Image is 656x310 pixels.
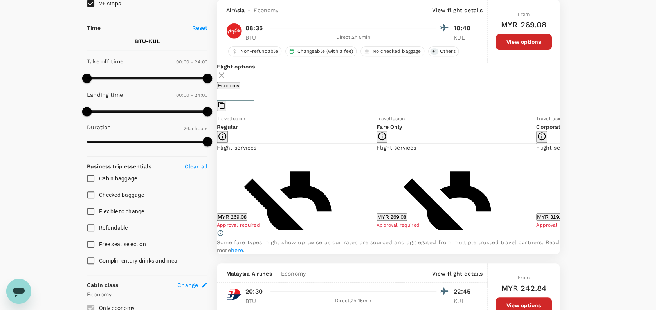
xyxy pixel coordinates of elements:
span: Non-refundable [237,48,281,55]
p: 10:40 [454,23,473,33]
p: 08:35 [245,23,263,33]
span: Approval required [536,222,579,228]
span: Flight services [536,144,576,151]
span: Cabin baggage [99,175,137,182]
span: From [518,275,530,280]
p: Reset [192,24,207,32]
span: Travelfusion [536,116,564,121]
span: Checked baggage [99,192,144,198]
button: View options [496,34,552,50]
p: Duration [87,123,111,131]
span: Travelfusion [377,116,405,121]
div: Non-refundable [228,46,281,56]
span: - [245,6,254,14]
span: Approval required [377,222,420,228]
p: 22:45 [454,287,473,296]
p: KUL [454,34,473,41]
p: Landing time [87,91,123,99]
p: Economy [87,290,207,298]
span: Refundable [99,225,128,231]
p: BTU [245,34,265,41]
span: From [518,11,530,17]
div: Direct , 2h 15min [270,297,436,305]
span: Complimentary drinks and meal [99,258,178,264]
p: Take off time [87,58,123,65]
span: Economy [254,6,278,14]
span: Malaysia Airlines [226,270,272,278]
h6: MYR 269.08 [501,18,547,31]
p: View flight details [432,270,483,278]
button: MYR 269.08 [217,213,247,221]
strong: Cabin class [87,282,118,288]
div: +1Others [428,46,459,56]
a: here [231,247,243,253]
p: BTU - KUL [135,37,160,45]
button: Economy [217,82,240,89]
p: View flight details [432,6,483,14]
div: No checked baggage [360,46,425,56]
div: Changeable (with a fee) [285,46,356,56]
span: - [272,270,281,278]
p: Fare Only [377,123,536,131]
img: AK [226,23,242,39]
span: 00:00 - 24:00 [176,59,207,65]
span: Economy [281,270,306,278]
span: Flight services [217,144,256,151]
span: Flexible to change [99,208,144,214]
p: Clear all [185,162,207,170]
p: 20:30 [245,287,263,296]
iframe: Button to launch messaging window [6,279,31,304]
button: MYR 269.08 [377,213,407,221]
h6: MYR 242.84 [501,282,546,294]
span: + 1 [430,48,438,55]
span: 2+ stops [99,0,121,7]
span: Travelfusion [217,116,245,121]
span: Free seat selection [99,241,146,247]
span: Others [437,48,459,55]
button: MYR 319.41 [536,213,567,221]
p: Flight options [217,63,560,70]
span: AirAsia [226,6,245,14]
img: MH [226,287,242,302]
span: Change [177,281,198,289]
p: Some fare types might show up twice as our rates are sourced and aggregated from multiple trusted... [217,238,560,254]
strong: Business trip essentials [87,163,151,169]
span: Approval required [217,222,260,228]
span: No checked baggage [369,48,424,55]
div: Direct , 2h 5min [270,34,436,41]
p: Regular [217,123,377,131]
span: Changeable (with a fee) [294,48,356,55]
span: 00:00 - 24:00 [176,92,207,98]
span: Flight services [377,144,416,151]
span: 26.5 hours [184,126,208,131]
p: Time [87,24,101,32]
p: KUL [454,297,473,305]
p: BTU [245,297,265,305]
